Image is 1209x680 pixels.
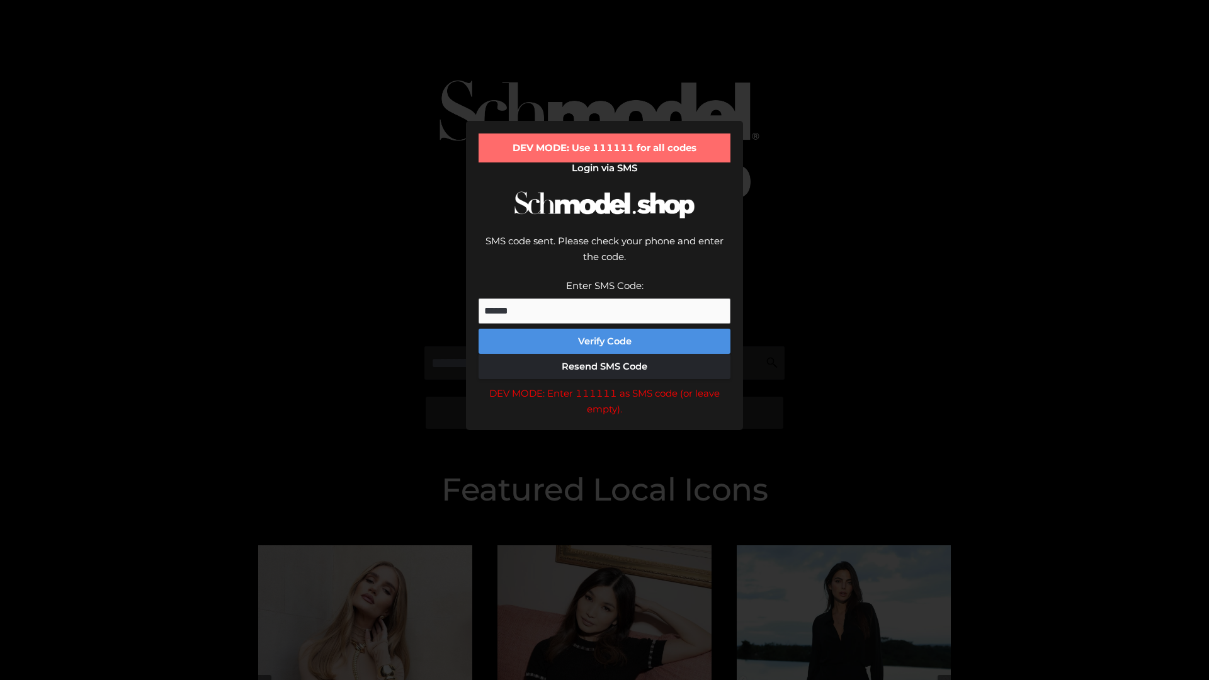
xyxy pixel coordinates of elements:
div: SMS code sent. Please check your phone and enter the code. [479,233,730,278]
div: DEV MODE: Use 111111 for all codes [479,133,730,162]
button: Resend SMS Code [479,354,730,379]
label: Enter SMS Code: [566,280,644,292]
h2: Login via SMS [479,162,730,174]
button: Verify Code [479,329,730,354]
div: DEV MODE: Enter 111111 as SMS code (or leave empty). [479,385,730,417]
img: Schmodel Logo [510,180,699,230]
